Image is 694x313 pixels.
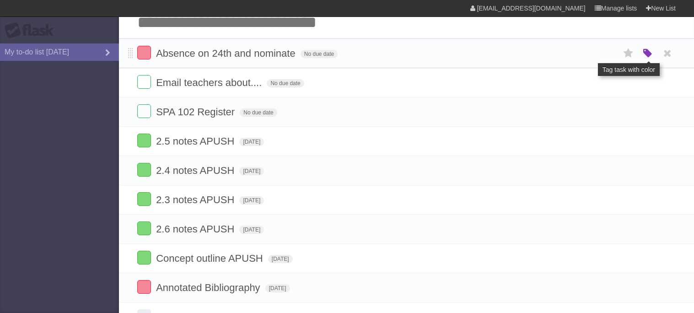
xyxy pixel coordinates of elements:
[301,50,338,58] span: No due date
[239,167,264,175] span: [DATE]
[239,226,264,234] span: [DATE]
[156,223,237,235] span: 2.6 notes APUSH
[268,255,293,263] span: [DATE]
[137,46,151,59] label: Done
[239,138,264,146] span: [DATE]
[156,77,264,88] span: Email teachers about....
[137,221,151,235] label: Done
[137,134,151,147] label: Done
[265,284,290,292] span: [DATE]
[137,192,151,206] label: Done
[137,75,151,89] label: Done
[137,251,151,264] label: Done
[137,104,151,118] label: Done
[156,282,263,293] span: Annotated Bibliography
[5,22,59,39] div: Flask
[240,108,277,117] span: No due date
[156,194,237,205] span: 2.3 notes APUSH
[137,163,151,177] label: Done
[156,165,237,176] span: 2.4 notes APUSH
[137,280,151,294] label: Done
[156,135,237,147] span: 2.5 notes APUSH
[156,48,298,59] span: Absence on 24th and nominate
[239,196,264,205] span: [DATE]
[620,46,637,61] label: Star task
[156,106,237,118] span: SPA 102 Register
[156,253,265,264] span: Concept outline APUSH
[267,79,304,87] span: No due date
